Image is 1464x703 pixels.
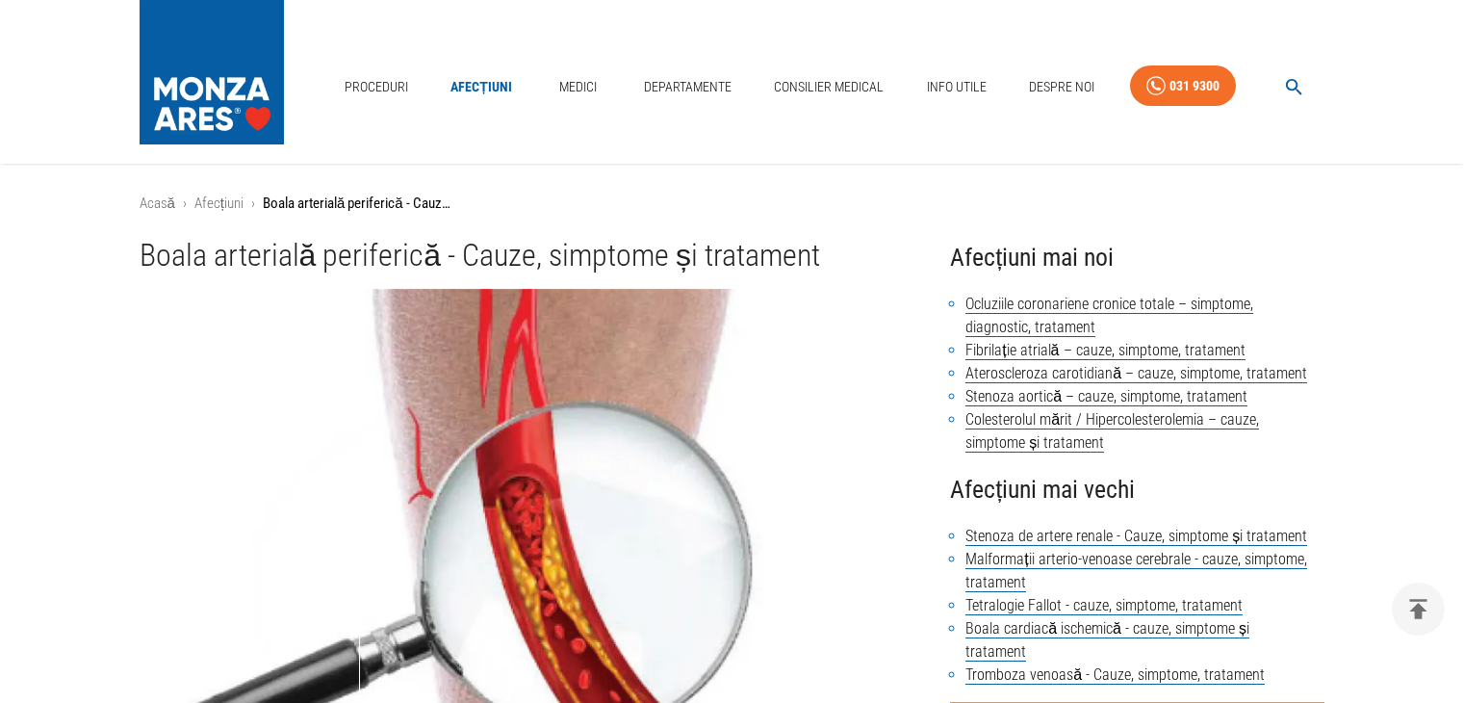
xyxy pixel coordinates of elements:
[965,665,1265,685] a: Tromboza venoasă - Cauze, simptome, tratament
[950,238,1324,277] h4: Afecțiuni mai noi
[140,193,1325,215] nav: breadcrumb
[183,193,187,215] li: ›
[1169,74,1220,98] div: 031 9300
[547,67,608,107] a: Medici
[337,67,416,107] a: Proceduri
[766,67,891,107] a: Consilier Medical
[1392,583,1445,636] button: delete
[443,67,520,107] a: Afecțiuni
[965,550,1306,592] a: Malformații arterio-venoase cerebrale - cauze, simptome, tratament
[965,295,1253,337] a: Ocluziile coronariene cronice totale – simptome, diagnostic, tratament
[140,195,175,212] a: Acasă
[965,619,1249,662] a: Boala cardiacă ischemică - cauze, simptome și tratament
[263,193,455,215] p: Boala arterială periferică - Cauze, simptome și tratament
[919,67,994,107] a: Info Utile
[1021,67,1102,107] a: Despre Noi
[251,193,255,215] li: ›
[965,596,1243,615] a: Tetralogie Fallot - cauze, simptome, tratament
[965,527,1307,546] a: Stenoza de artere renale - Cauze, simptome și tratament
[965,341,1245,360] a: Fibrilație atrială – cauze, simptome, tratament
[636,67,739,107] a: Departamente
[140,238,920,273] h1: Boala arterială periferică - Cauze, simptome și tratament
[950,470,1324,509] h4: Afecțiuni mai vechi
[194,195,244,212] a: Afecțiuni
[965,410,1259,453] a: Colesterolul mărit / Hipercolesterolemia – cauze, simptome și tratament
[965,364,1307,383] a: Ateroscleroza carotidiană – cauze, simptome, tratament
[965,387,1247,406] a: Stenoza aortică – cauze, simptome, tratament
[1130,65,1236,107] a: 031 9300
